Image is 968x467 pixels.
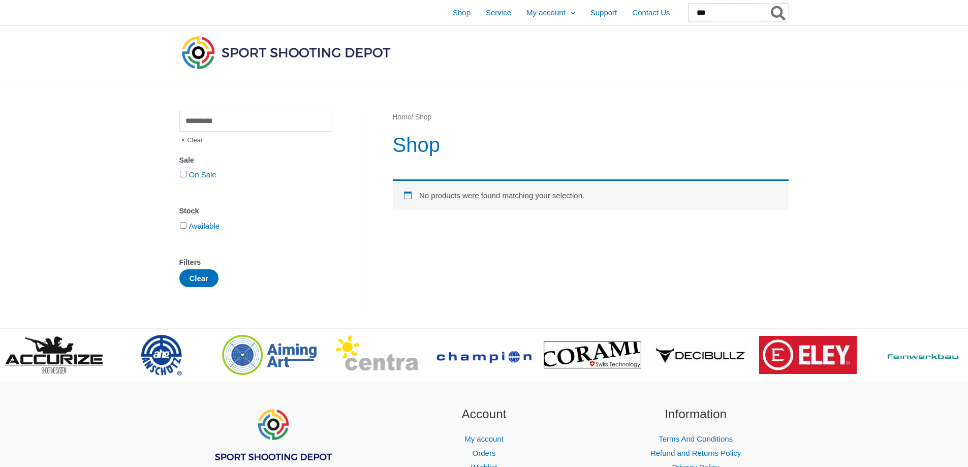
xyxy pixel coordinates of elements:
img: Sport Shooting Depot [179,34,393,71]
input: Available [180,222,186,229]
a: Available [189,222,220,230]
button: Search [769,4,789,22]
h1: Shop [393,131,789,159]
a: Orders [473,449,496,457]
input: On Sale [180,171,186,177]
h2: Account [391,405,577,424]
a: My account [464,434,504,443]
a: Home [393,113,412,121]
a: Terms And Conditions [659,434,733,443]
img: brand logo [759,336,857,374]
div: Sale [179,153,331,168]
nav: Breadcrumb [393,111,789,124]
div: Filters [179,255,331,270]
span: Clear [179,132,203,149]
div: No products were found matching your selection. [393,179,789,210]
div: Stock [179,204,331,219]
h2: Information [603,405,789,424]
button: Clear [179,269,219,287]
a: On Sale [189,170,216,179]
a: Refund and Returns Policy [650,449,741,457]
